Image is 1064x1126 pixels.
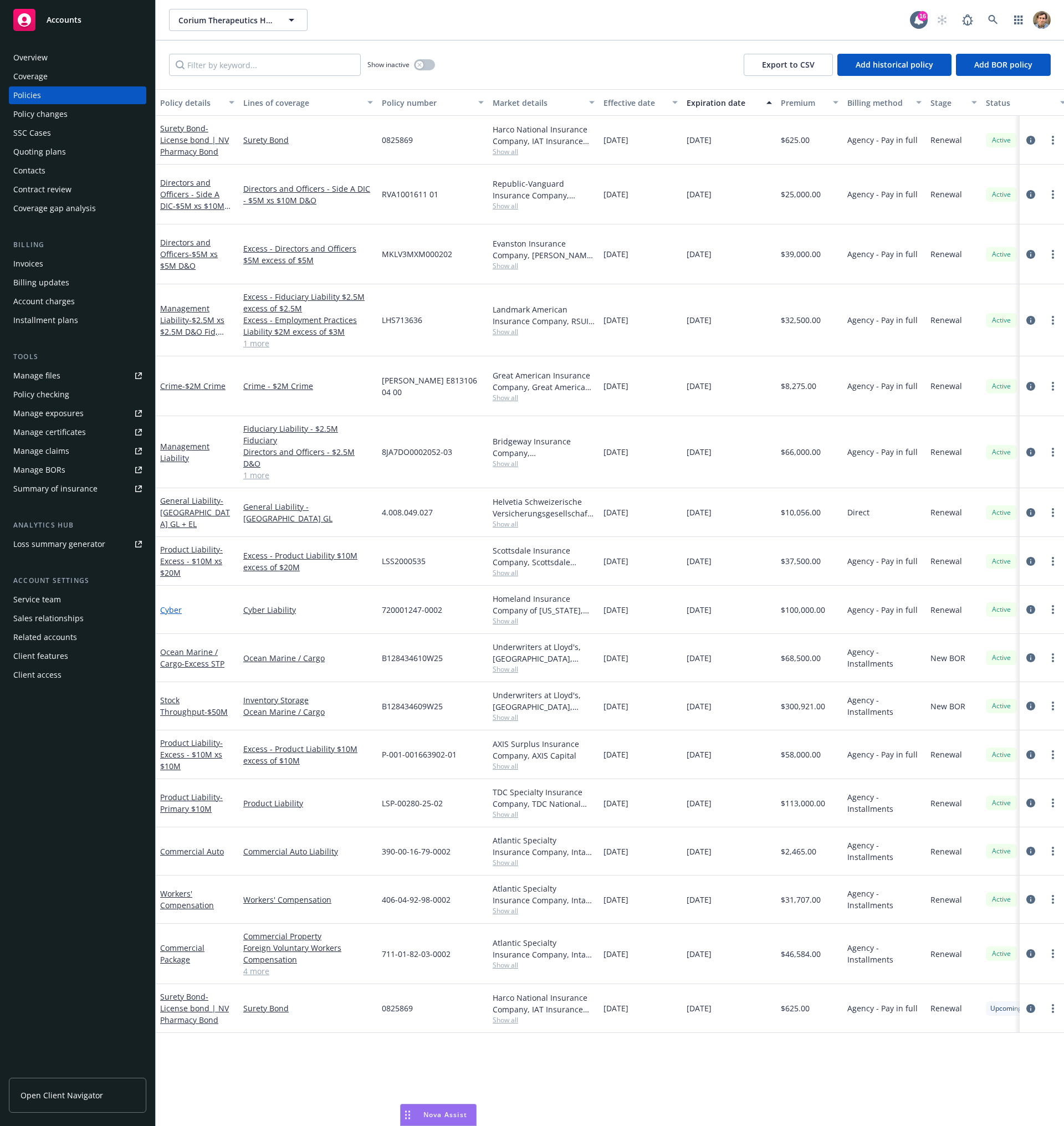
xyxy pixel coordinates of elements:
[377,89,488,116] button: Policy number
[243,446,373,469] a: Directors and Officers - $2.5M D&O
[1046,248,1060,261] a: more
[243,846,373,857] a: Commercial Auto Liability
[493,393,595,402] span: Show all
[930,188,962,200] span: Renewal
[160,495,230,529] a: General Liability
[493,97,582,109] div: Market details
[974,59,1032,70] span: Add BOR policy
[493,459,595,468] span: Show all
[847,97,909,109] div: Billing method
[169,9,308,31] button: Corium Therapeutics Holdings, LLC
[493,858,595,867] span: Show all
[13,162,45,180] div: Contacts
[493,713,595,722] span: Show all
[837,54,952,76] button: Add historical policy
[781,652,821,664] span: $68,500.00
[493,178,595,201] div: Republic-Vanguard Insurance Company, AmTrust Financial Services
[239,89,377,116] button: Lines of coverage
[603,749,628,760] span: [DATE]
[1046,844,1060,858] a: more
[956,9,979,31] a: Report a Bug
[382,749,457,760] span: P-001-001663902-01
[9,68,146,85] a: Coverage
[847,248,918,260] span: Agency - Pay in full
[382,506,433,518] span: 4.008.049.027
[956,54,1051,76] button: Add BOR policy
[401,1104,415,1125] div: Drag to move
[9,105,146,123] a: Policy changes
[1024,893,1037,906] a: circleInformation
[9,386,146,403] a: Policy checking
[9,461,146,479] a: Manage BORs
[744,54,833,76] button: Export to CSV
[930,134,962,146] span: Renewal
[990,653,1012,663] span: Active
[382,555,426,567] span: LSS2000535
[21,1089,103,1101] span: Open Client Navigator
[762,59,815,70] span: Export to CSV
[13,86,41,104] div: Policies
[243,291,373,314] a: Excess - Fiduciary Liability $2.5M excess of $2.5M
[160,695,228,717] a: Stock Throughput
[9,49,146,66] a: Overview
[1046,506,1060,519] a: more
[603,506,628,518] span: [DATE]
[243,706,373,718] a: Ocean Marine / Cargo
[990,508,1012,518] span: Active
[856,59,933,70] span: Add historical policy
[1007,9,1030,31] a: Switch app
[990,249,1012,259] span: Active
[990,701,1012,711] span: Active
[930,248,962,260] span: Renewal
[160,846,224,857] a: Commercial Auto
[493,261,595,270] span: Show all
[160,177,224,223] a: Directors and Officers - Side A DIC
[493,370,595,393] div: Great American Insurance Company, Great American Insurance Group, RT Specialty Insurance Services...
[493,641,595,664] div: Underwriters at Lloyd's, [GEOGRAPHIC_DATA], [PERSON_NAME] of London, BMS Group
[243,134,373,146] a: Surety Bond
[382,134,413,146] span: 0825869
[493,1015,595,1025] span: Show all
[493,238,595,261] div: Evanston Insurance Company, [PERSON_NAME] Insurance, RT Specialty Insurance Services, LLC (RSG Sp...
[990,447,1012,457] span: Active
[1024,446,1037,459] a: circleInformation
[930,314,962,326] span: Renewal
[160,738,223,771] span: - Excess - $10M xs $10M
[382,604,442,616] span: 720001247-0002
[1024,506,1037,519] a: circleInformation
[930,555,962,567] span: Renewal
[781,314,821,326] span: $32,500.00
[781,134,810,146] span: $625.00
[781,188,821,200] span: $25,000.00
[847,694,922,718] span: Agency - Installments
[243,97,361,109] div: Lines of coverage
[1046,893,1060,906] a: more
[930,380,962,392] span: Renewal
[603,314,628,326] span: [DATE]
[687,188,712,200] span: [DATE]
[1046,314,1060,327] a: more
[493,327,595,336] span: Show all
[13,311,78,329] div: Installment plans
[9,535,146,553] a: Loss summary generator
[847,555,918,567] span: Agency - Pay in full
[13,480,98,498] div: Summary of insurance
[1024,651,1037,664] a: circleInformation
[781,700,825,712] span: $300,921.00
[687,506,712,518] span: [DATE]
[687,555,712,567] span: [DATE]
[9,628,146,646] a: Related accounts
[847,749,918,760] span: Agency - Pay in full
[1024,134,1037,147] a: circleInformation
[423,1110,467,1119] span: Nova Assist
[156,89,239,116] button: Policy details
[182,658,224,669] span: - Excess STP
[160,647,224,669] a: Ocean Marine / Cargo
[687,97,760,109] div: Expiration date
[1046,699,1060,713] a: more
[990,605,1012,615] span: Active
[1024,796,1037,810] a: circleInformation
[1046,446,1060,459] a: more
[603,652,628,664] span: [DATE]
[687,749,712,760] span: [DATE]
